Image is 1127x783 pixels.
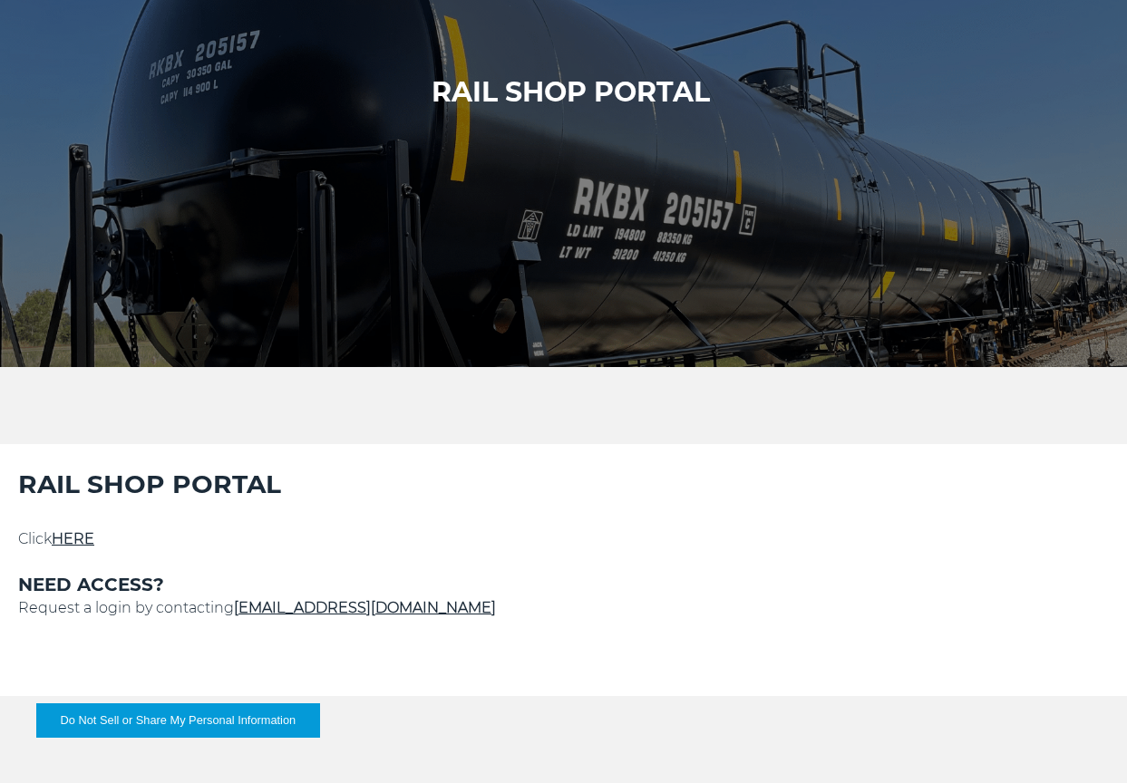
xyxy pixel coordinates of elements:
h3: NEED ACCESS? [18,572,1109,597]
a: HERE [52,530,94,547]
h1: RAIL SHOP PORTAL [432,74,710,111]
iframe: Chat Widget [1036,696,1127,783]
p: Click [18,528,1109,550]
p: Request a login by contacting [18,597,1109,619]
h2: RAIL SHOP PORTAL [18,467,1109,501]
a: [EMAIL_ADDRESS][DOMAIN_NAME] [234,599,496,616]
button: Do Not Sell or Share My Personal Information [36,703,320,738]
